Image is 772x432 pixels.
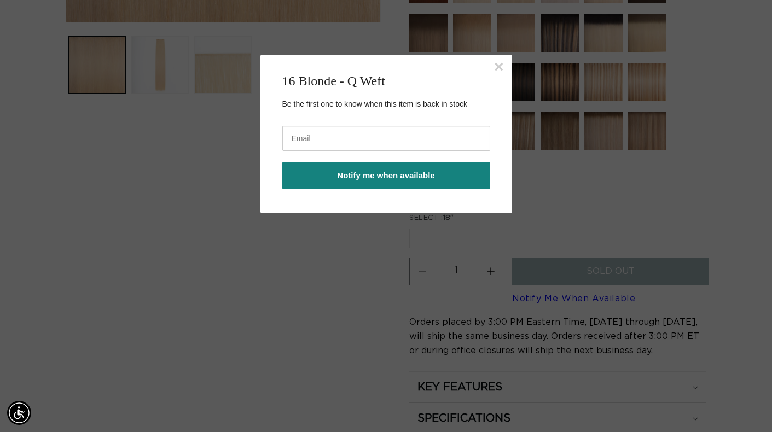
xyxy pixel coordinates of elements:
[7,401,31,425] div: Accessibility Menu
[282,98,490,110] p: Be the first one to know when this item is back in stock
[282,71,490,91] h3: 16 Blonde - Q Weft
[282,126,490,151] input: Email
[282,162,490,189] button: Notify me when available
[494,59,504,75] button: ×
